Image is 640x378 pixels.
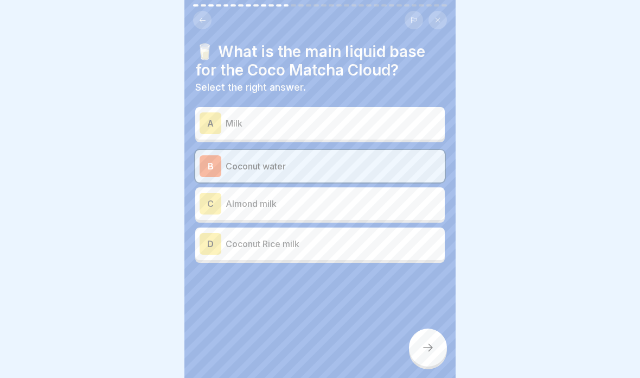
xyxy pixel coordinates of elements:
p: Coconut water [226,160,440,173]
p: Almond milk [226,197,440,210]
div: B [200,155,221,177]
p: Milk [226,117,440,130]
h4: 🥛 What is the main liquid base for the Coco Matcha Cloud? [195,42,445,79]
div: A [200,112,221,134]
p: Coconut Rice milk [226,237,440,250]
p: Select the right answer. [195,81,445,93]
div: D [200,233,221,255]
div: C [200,193,221,215]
